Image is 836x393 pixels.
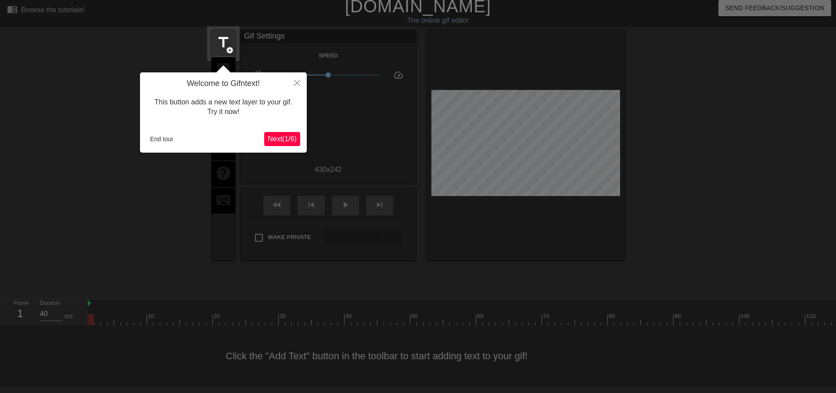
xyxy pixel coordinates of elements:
button: Next [264,132,300,146]
div: This button adds a new text layer to your gif. Try it now! [147,89,300,126]
button: Close [287,72,307,93]
h4: Welcome to Gifntext! [147,79,300,89]
span: Next ( 1 / 6 ) [268,135,297,143]
button: End tour [147,132,177,146]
